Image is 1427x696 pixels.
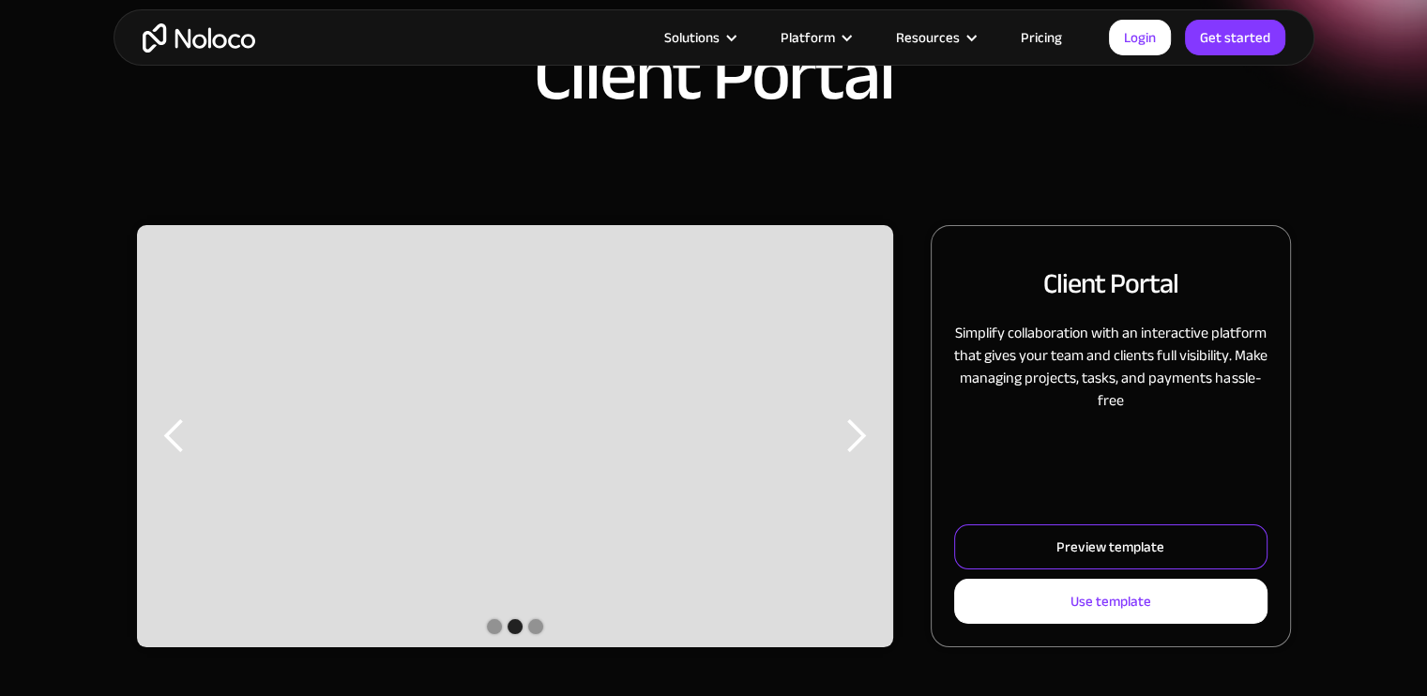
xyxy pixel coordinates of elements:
[781,25,835,50] div: Platform
[954,524,1267,569] a: Preview template
[1109,20,1171,55] a: Login
[508,619,523,634] div: Show slide 2 of 3
[1185,20,1285,55] a: Get started
[1043,264,1178,303] h2: Client Portal
[664,25,720,50] div: Solutions
[487,619,502,634] div: Show slide 1 of 3
[757,25,873,50] div: Platform
[818,225,893,647] div: next slide
[1056,535,1164,559] div: Preview template
[528,619,543,634] div: Show slide 3 of 3
[997,25,1085,50] a: Pricing
[954,322,1267,412] p: Simplify collaboration with an interactive platform that gives your team and clients full visibil...
[873,25,997,50] div: Resources
[137,225,212,647] div: previous slide
[534,38,894,113] h1: Client Portal
[896,25,960,50] div: Resources
[1052,555,1427,687] iframe: Intercom notifications message
[143,23,255,53] a: home
[137,225,894,647] div: carousel
[641,25,757,50] div: Solutions
[954,579,1267,624] a: Use template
